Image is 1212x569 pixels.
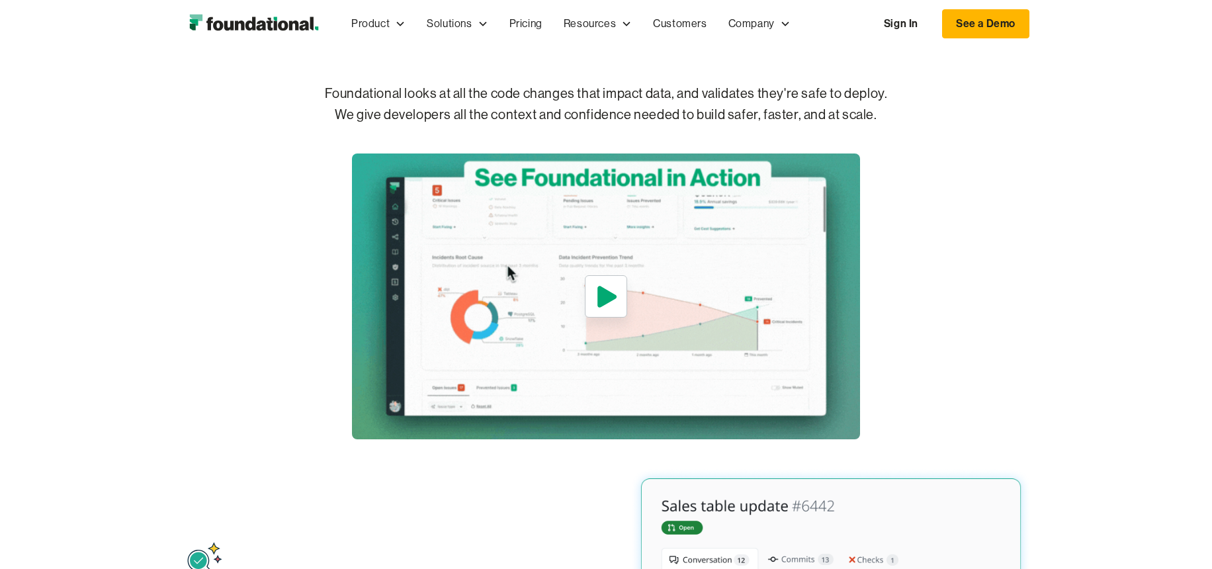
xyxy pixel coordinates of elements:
div: Company [718,2,801,46]
div: Company [728,15,775,32]
a: open lightbox [352,153,860,439]
div: Resources [553,2,642,46]
div: Product [351,15,390,32]
div: Resources [564,15,616,32]
a: Pricing [499,2,553,46]
a: Customers [642,2,717,46]
img: Foundational Logo [183,11,325,37]
a: See a Demo [942,9,1029,38]
div: Solutions [427,15,472,32]
p: Foundational looks at all the code changes that impact data, and validates they're safe to deploy... [183,62,1029,147]
a: Sign In [871,10,931,38]
div: Product [341,2,416,46]
iframe: Chat Widget [974,416,1212,569]
a: home [183,11,325,37]
div: Solutions [416,2,498,46]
